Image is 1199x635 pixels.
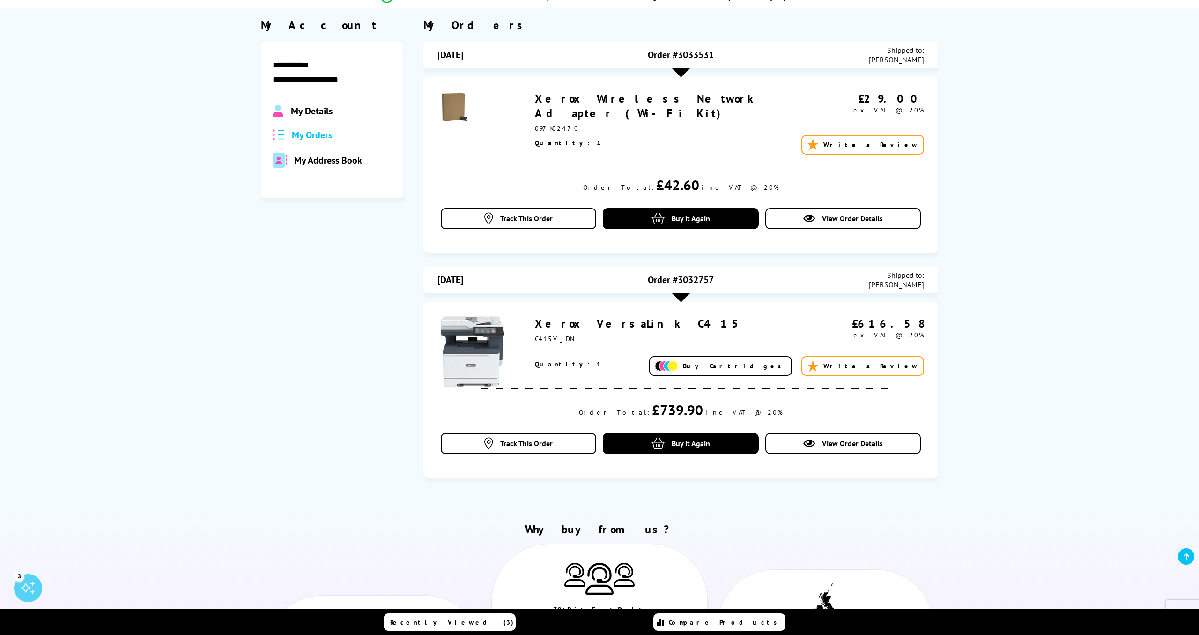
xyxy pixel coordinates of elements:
span: Write a Review [823,141,918,149]
img: Printer Experts [614,563,635,587]
div: 097N02470 [535,124,807,133]
span: Track This Order [500,214,553,223]
img: Profile.svg [273,105,283,117]
span: Quantity: 1 [535,139,602,147]
a: Recently Viewed (3) [384,613,516,631]
a: Write a Review [801,356,924,376]
div: £42.60 [656,176,699,194]
a: Buy it Again [603,208,759,229]
span: View Order Details [822,439,883,448]
div: My Account [261,18,403,32]
span: Order #3032757 [648,274,714,286]
img: address-book-duotone-solid.svg [273,153,287,168]
span: Compare Products [669,618,782,627]
img: Printer Experts [564,563,585,587]
span: Shipped to: [869,270,924,280]
span: Track This Order [500,439,553,448]
div: inc VAT @ 20% [702,183,779,192]
span: My Details [291,105,333,117]
a: Xerox Wireless Network Adapter (Wi-Fi Kit) [535,91,759,120]
span: Recently Viewed (3) [390,618,514,627]
a: Track This Order [441,208,597,229]
div: £616.58 [807,316,924,331]
img: UK tax payer [813,583,838,626]
a: View Order Details [765,208,921,229]
span: [DATE] [437,49,463,61]
span: Buy Cartridges [683,362,786,370]
span: Buy it Again [672,439,710,448]
div: Order Total: [579,408,650,417]
img: Xerox VersaLink C415 [437,316,508,387]
span: Quantity: 1 [535,360,602,368]
a: Track This Order [441,433,597,454]
span: Shipped to: [869,45,924,55]
div: My Orders [423,18,938,32]
div: inc VAT @ 20% [705,408,783,417]
a: Xerox VersaLink C415 [535,316,746,331]
img: Printer Experts [585,563,614,595]
div: Order Total: [583,183,654,192]
div: £29.00 [807,91,924,106]
a: Buy it Again [603,433,759,454]
img: Add Cartridges [655,361,678,372]
img: all-order.svg [273,129,285,140]
span: Order #3033531 [648,49,714,61]
span: Buy it Again [672,214,710,223]
span: Write a Review [823,362,918,370]
a: Compare Products [653,613,785,631]
div: 30+ Printer Experts Ready to Take Your Call [546,604,653,631]
span: View Order Details [822,214,883,223]
span: [DATE] [437,274,463,286]
img: Xerox Wireless Network Adapter (Wi-Fi Kit) [437,91,470,124]
div: ex VAT @ 20% [807,331,924,339]
div: C415V_DN [535,335,807,343]
a: Write a Review [801,135,924,155]
span: My Orders [292,129,332,141]
div: £739.90 [652,401,703,419]
a: Buy Cartridges [649,356,792,376]
div: ex VAT @ 20% [807,106,924,114]
a: View Order Details [765,433,921,454]
div: 3 [14,571,24,581]
h2: Why buy from us? [261,522,938,537]
span: [PERSON_NAME] [869,280,924,289]
span: [PERSON_NAME] [869,55,924,64]
span: My Address Book [294,154,362,166]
